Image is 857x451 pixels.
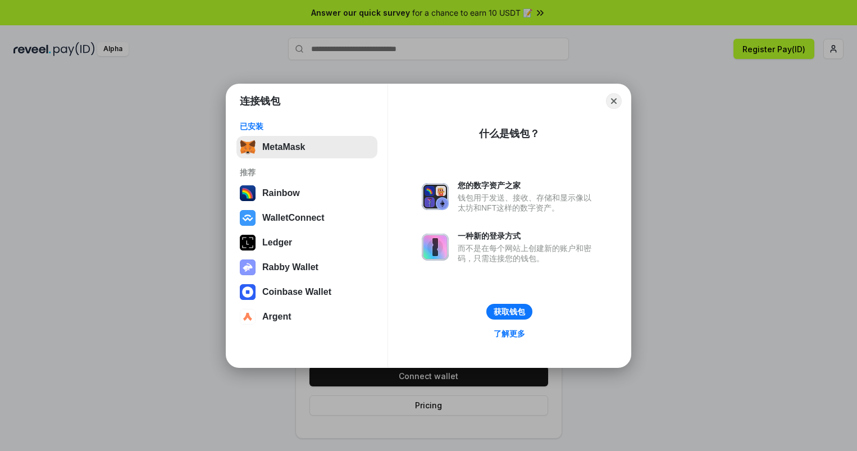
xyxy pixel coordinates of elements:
div: 推荐 [240,167,374,177]
div: Rabby Wallet [262,262,318,272]
img: svg+xml,%3Csvg%20width%3D%2228%22%20height%3D%2228%22%20viewBox%3D%220%200%2028%2028%22%20fill%3D... [240,284,256,300]
div: 而不是在每个网站上创建新的账户和密码，只需连接您的钱包。 [458,243,597,263]
button: Ledger [236,231,377,254]
div: 已安装 [240,121,374,131]
button: MetaMask [236,136,377,158]
h1: 连接钱包 [240,94,280,108]
img: svg+xml,%3Csvg%20width%3D%2228%22%20height%3D%2228%22%20viewBox%3D%220%200%2028%2028%22%20fill%3D... [240,210,256,226]
a: 了解更多 [487,326,532,341]
button: WalletConnect [236,207,377,229]
div: WalletConnect [262,213,325,223]
img: svg+xml,%3Csvg%20width%3D%22120%22%20height%3D%22120%22%20viewBox%3D%220%200%20120%20120%22%20fil... [240,185,256,201]
img: svg+xml,%3Csvg%20fill%3D%22none%22%20height%3D%2233%22%20viewBox%3D%220%200%2035%2033%22%20width%... [240,139,256,155]
div: Ledger [262,238,292,248]
div: 一种新的登录方式 [458,231,597,241]
div: 获取钱包 [494,307,525,317]
img: svg+xml,%3Csvg%20xmlns%3D%22http%3A%2F%2Fwww.w3.org%2F2000%2Fsvg%22%20fill%3D%22none%22%20viewBox... [240,259,256,275]
div: 了解更多 [494,329,525,339]
div: Coinbase Wallet [262,287,331,297]
div: Argent [262,312,291,322]
div: MetaMask [262,142,305,152]
div: Rainbow [262,188,300,198]
img: svg+xml,%3Csvg%20xmlns%3D%22http%3A%2F%2Fwww.w3.org%2F2000%2Fsvg%22%20width%3D%2228%22%20height%3... [240,235,256,250]
button: Close [606,93,622,109]
div: 什么是钱包？ [479,127,540,140]
img: svg+xml,%3Csvg%20xmlns%3D%22http%3A%2F%2Fwww.w3.org%2F2000%2Fsvg%22%20fill%3D%22none%22%20viewBox... [422,183,449,210]
button: Rainbow [236,182,377,204]
img: svg+xml,%3Csvg%20xmlns%3D%22http%3A%2F%2Fwww.w3.org%2F2000%2Fsvg%22%20fill%3D%22none%22%20viewBox... [422,234,449,261]
img: svg+xml,%3Csvg%20width%3D%2228%22%20height%3D%2228%22%20viewBox%3D%220%200%2028%2028%22%20fill%3D... [240,309,256,325]
button: Coinbase Wallet [236,281,377,303]
div: 钱包用于发送、接收、存储和显示像以太坊和NFT这样的数字资产。 [458,193,597,213]
div: 您的数字资产之家 [458,180,597,190]
button: 获取钱包 [486,304,532,320]
button: Rabby Wallet [236,256,377,279]
button: Argent [236,306,377,328]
